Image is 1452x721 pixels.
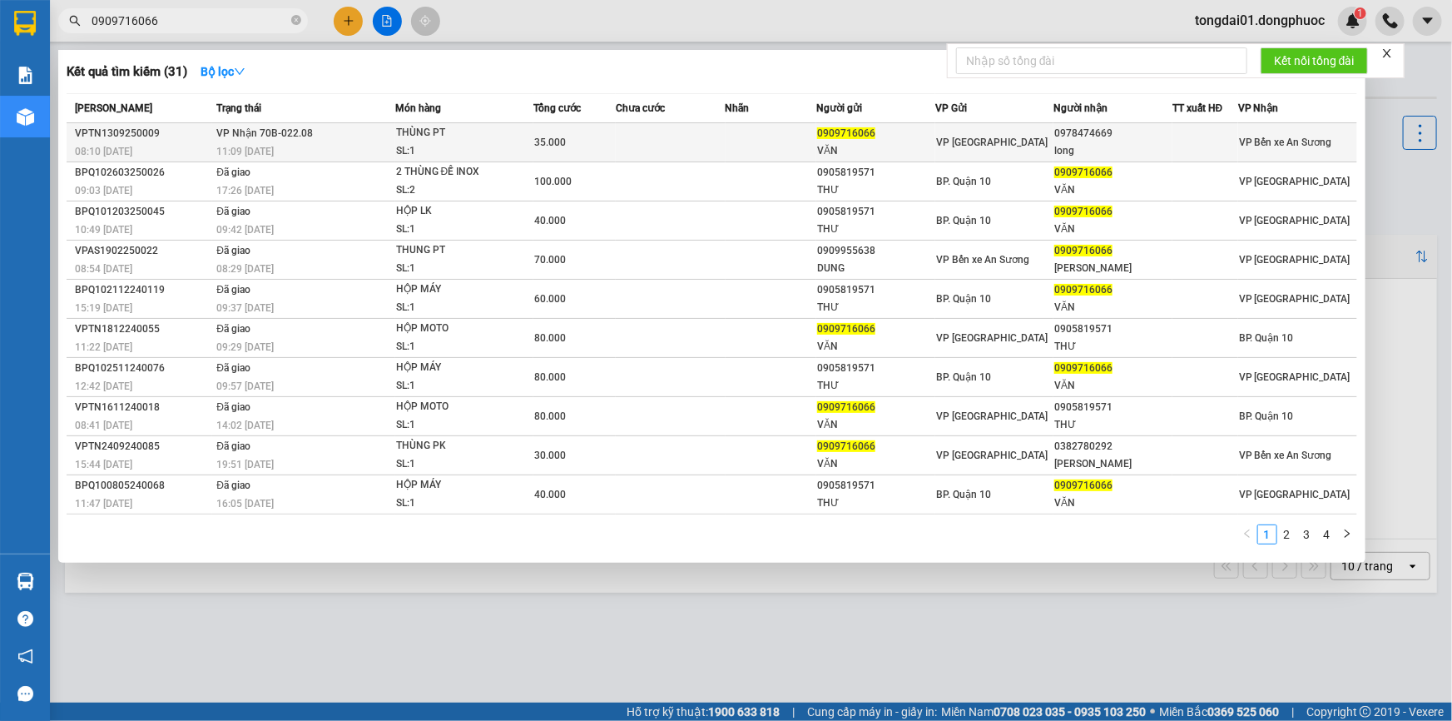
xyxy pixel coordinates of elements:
span: VP Nhận [1238,102,1279,114]
li: 2 [1277,525,1297,544]
span: Đã giao [216,323,250,335]
span: 80.000 [534,332,566,344]
span: 08:10 [DATE] [75,146,132,157]
div: BPQ102511240076 [75,360,211,377]
span: close-circle [291,13,301,29]
div: BPQ100805240068 [75,477,211,495]
img: warehouse-icon [17,108,34,126]
span: Kết nối tổng đài [1274,52,1355,70]
div: 0905819571 [1054,321,1172,338]
span: Người nhận [1053,102,1108,114]
span: 70.000 [534,254,566,266]
span: 0909716066 [1054,245,1113,256]
span: 0909716066 [1054,284,1113,296]
span: right [1342,529,1352,539]
div: SL: 1 [396,142,521,161]
div: THƯ [817,299,934,316]
span: 0909716066 [817,440,875,452]
div: HỘP MÁY [396,281,521,299]
span: VP [GEOGRAPHIC_DATA] [1239,489,1350,500]
div: VPTN1812240055 [75,321,211,338]
span: 09:42 [DATE] [216,224,274,236]
div: VPTN1309250009 [75,125,211,142]
span: 0909716066 [1054,167,1113,178]
span: Đã giao [216,284,250,296]
span: 0909716066 [817,401,875,413]
span: question-circle [17,611,33,627]
span: Người gửi [816,102,862,114]
div: 0905819571 [817,477,934,495]
div: VĂN [817,416,934,434]
span: VP Bến xe An Sương [1239,450,1332,461]
div: SL: 1 [396,299,521,317]
div: THƯ [817,377,934,395]
input: Nhập số tổng đài [956,47,1247,74]
span: BP. Quận 10 [936,489,991,500]
span: 14:02 [DATE] [216,420,274,431]
span: Đã giao [216,401,250,413]
span: 08:41 [DATE] [75,420,132,431]
span: Tổng cước [533,102,581,114]
span: VP [GEOGRAPHIC_DATA] [936,410,1048,422]
img: logo-vxr [14,11,36,36]
span: Đã giao [216,440,250,452]
span: 11:22 [DATE] [75,341,132,353]
span: 60.000 [534,293,566,305]
span: 35.000 [534,137,566,148]
span: BP. Quận 10 [936,371,991,383]
div: HỘP MOTO [396,320,521,338]
div: 0905819571 [817,360,934,377]
div: SL: 1 [396,221,521,239]
span: Đã giao [216,480,250,491]
div: 0905819571 [817,164,934,181]
div: VĂN [1054,377,1172,395]
div: [PERSON_NAME] [1054,455,1172,473]
span: 0909716066 [1054,362,1113,374]
span: Đã giao [216,362,250,374]
div: VPTN1611240018 [75,399,211,416]
span: VP [GEOGRAPHIC_DATA] [1239,371,1350,383]
span: 15:19 [DATE] [75,302,132,314]
a: 4 [1318,525,1336,544]
span: 15:44 [DATE] [75,459,132,470]
span: BP. Quận 10 [1239,332,1294,344]
a: 3 [1298,525,1316,544]
span: VP [GEOGRAPHIC_DATA] [936,450,1048,461]
div: HỘP MÁY [396,359,521,377]
span: VP [GEOGRAPHIC_DATA] [1239,293,1350,305]
button: right [1337,525,1357,544]
span: 80.000 [534,410,566,422]
span: [PERSON_NAME] [75,102,152,114]
span: TT xuất HĐ [1172,102,1223,114]
li: Previous Page [1237,525,1257,544]
button: Bộ lọcdown [187,58,259,85]
span: 10:49 [DATE] [75,224,132,236]
span: Đã giao [216,206,250,217]
h3: Kết quả tìm kiếm ( 31 ) [67,63,187,81]
span: Đã giao [216,167,250,178]
div: DUNG [817,260,934,277]
div: VĂN [1054,181,1172,199]
div: THƯ [817,495,934,512]
div: VPTN2409240085 [75,438,211,455]
span: VP [GEOGRAPHIC_DATA] [1239,254,1350,266]
div: 0905819571 [817,281,934,299]
span: 100.000 [534,176,572,187]
div: THUNG PT [396,241,521,260]
span: VP Gửi [935,102,967,114]
div: VĂN [817,142,934,160]
span: 09:03 [DATE] [75,185,132,196]
div: 2 THÙNG ĐẾ INOX [396,163,521,181]
div: THÙNG PT [396,124,521,142]
div: HỘP LK [396,202,521,221]
span: Chưa cước [616,102,665,114]
div: VĂN [1054,495,1172,512]
li: 3 [1297,525,1317,544]
span: 09:57 [DATE] [216,380,274,392]
div: long [1054,142,1172,160]
div: THƯ [1054,416,1172,434]
span: close [1381,47,1393,59]
div: SL: 2 [396,181,521,200]
span: down [234,66,245,77]
span: notification [17,649,33,664]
